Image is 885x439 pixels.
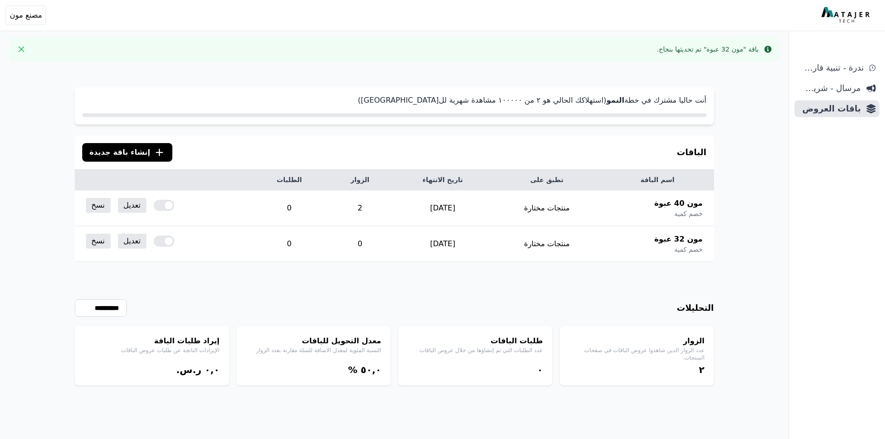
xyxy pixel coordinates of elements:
span: مصنع مون [10,10,42,21]
bdi: ٥۰,۰ [361,364,381,375]
span: ر.س. [176,364,201,375]
a: تعديل [118,198,146,213]
span: مون 32 عبوة [655,234,703,245]
td: [DATE] [393,226,492,262]
img: MatajerTech Logo [821,7,872,24]
h3: الباقات [677,146,707,159]
td: منتجات مختارة [492,190,601,226]
a: تعديل [118,234,146,249]
iframe: chat widget [827,381,885,425]
span: % [348,364,357,375]
h4: الزوار [569,335,705,347]
span: إنشاء باقة جديدة [90,147,151,158]
bdi: ۰,۰ [204,364,219,375]
button: إنشاء باقة جديدة [82,143,173,162]
div: باقة "مون 32 عبوة" تم تحديثها بنجاح. [657,45,759,54]
span: باقات العروض [798,102,861,115]
span: مون 40 عبوة [655,198,703,209]
td: منتجات مختارة [492,226,601,262]
span: خصم كمية [674,245,702,254]
button: Close [14,42,29,57]
th: الزوار [327,170,393,190]
td: [DATE] [393,190,492,226]
h3: التحليلات [677,301,714,315]
p: عدد الزوار الذين شاهدوا عروض الباقات في صفحات المنتجات [569,347,705,361]
div: ٢ [569,363,705,376]
strong: النمو [606,96,624,105]
p: النسبة المئوية لمعدل الاضافة للسلة مقارنة بعدد الزوار [246,347,381,354]
th: الطلبات [251,170,328,190]
td: 0 [251,226,328,262]
h4: معدل التحويل للباقات [246,335,381,347]
p: عدد الطلبات التي تم إنشاؤها من خلال عروض الباقات [407,347,543,354]
span: خصم كمية [674,209,702,218]
h4: طلبات الباقات [407,335,543,347]
button: مصنع مون [6,6,46,25]
td: 0 [327,226,393,262]
span: ندرة - تنبية قارب علي النفاذ [798,61,864,74]
a: نسخ [86,234,111,249]
td: 0 [251,190,328,226]
h4: إيراد طلبات الباقة [84,335,220,347]
p: الإيرادات الناتجة عن طلبات عروض الباقات [84,347,220,354]
p: أنت حاليا مشترك في خطة (استهلاكك الحالي هو ٢ من ١۰۰۰۰۰ مشاهدة شهرية لل[GEOGRAPHIC_DATA]) [82,95,707,106]
div: ۰ [407,363,543,376]
td: 2 [327,190,393,226]
a: نسخ [86,198,111,213]
th: تطبق على [492,170,601,190]
th: اسم الباقة [601,170,714,190]
span: مرسال - شريط دعاية [798,82,861,95]
th: تاريخ الانتهاء [393,170,492,190]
